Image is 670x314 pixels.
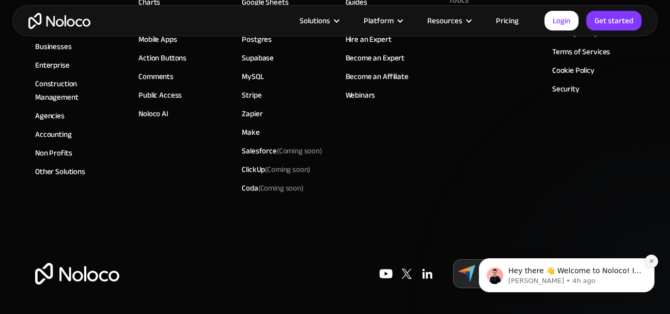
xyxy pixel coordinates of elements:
[242,163,310,176] div: ClickUp
[23,74,40,91] img: Profile image for Darragh
[265,162,310,177] span: (Coming soon)
[242,33,272,46] a: Postgres
[552,82,580,96] a: Security
[427,14,462,27] div: Resources
[242,144,322,158] div: Salesforce
[300,14,330,27] div: Solutions
[552,64,595,77] a: Cookie Policy
[138,33,177,46] a: Mobile Apps
[181,61,195,75] button: Dismiss notification
[346,51,405,65] a: Become an Expert
[346,88,376,102] a: Webinars
[351,14,414,27] div: Platform
[277,144,322,158] span: (Coming soon)
[242,181,303,195] div: Coda
[35,128,72,141] a: Accounting
[544,11,579,30] a: Login
[258,181,304,195] span: (Coming soon)
[414,14,483,27] div: Resources
[35,77,118,104] a: Construction Management
[483,14,532,27] a: Pricing
[242,125,259,139] a: Make
[586,11,642,30] a: Get started
[138,70,174,83] a: Comments
[242,88,261,102] a: Stripe
[138,88,182,102] a: Public Access
[45,73,178,83] p: Hey there 👋 Welcome to Noloco! If you have any questions, just reply to this message. [GEOGRAPHIC...
[28,13,90,29] a: home
[35,26,118,53] a: Small & Medium Businesses
[45,83,178,92] p: Message from Darragh, sent 4h ago
[138,107,168,120] a: Noloco AI
[346,33,392,46] a: Hire an Expert
[35,146,72,160] a: Non Profits
[346,70,409,83] a: Become an Affiliate
[242,107,262,120] a: Zapier
[287,14,351,27] div: Solutions
[15,65,191,99] div: message notification from Darragh, 4h ago. Hey there 👋 Welcome to Noloco! If you have any questio...
[242,51,274,65] a: Supabase
[35,165,85,178] a: Other Solutions
[552,45,610,58] a: Terms of Services
[138,51,186,65] a: Action Buttons
[364,14,394,27] div: Platform
[242,70,263,83] a: MySQL
[35,58,70,72] a: Enterprise
[463,193,670,309] iframe: Intercom notifications message
[35,109,65,122] a: Agencies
